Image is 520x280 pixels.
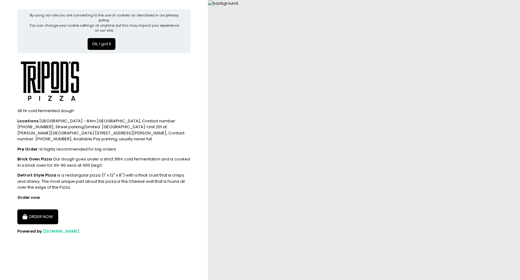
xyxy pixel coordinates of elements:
[88,38,115,50] button: Ok, I got it
[17,156,191,168] div: Our dough goes under a strict 36hr cold fermentation and is cooked in a brick oven for 60-90 secs...
[208,0,238,7] img: background
[43,228,80,234] a: [DOMAIN_NAME]
[99,13,179,23] a: privacy policy.
[17,108,191,114] div: 36 hr cold fermented dough
[17,209,58,224] button: ORDER NOW
[17,146,39,152] b: Pre Order:
[17,118,38,124] b: Locations
[28,13,180,33] div: By using our site you are consenting to the use of cookies as described in our You can change you...
[17,195,191,201] div: Order now
[17,172,56,178] b: Detroit Style Pizza
[17,57,83,104] img: Tripod's Pizza
[17,118,191,142] div: [GEOGRAPHIC_DATA] - 84m [GEOGRAPHIC_DATA], Contact number: [PHONE_NUMBER], Street parking/Limited...
[17,228,191,234] div: Powered by
[17,146,191,152] div: Is highly recommended for big orders
[17,172,191,190] div: is a rectangular pizza (1" x 12" x 8") with a thick crust that is crispy and chewy. The most uniq...
[17,156,52,162] b: Brick Oven Pizza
